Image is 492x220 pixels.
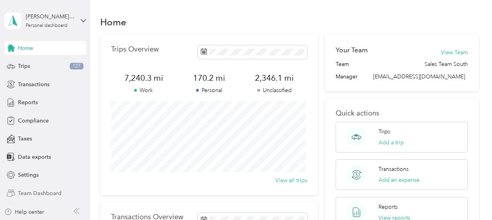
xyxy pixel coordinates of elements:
[242,73,307,83] span: 2,346.1 mi
[26,12,74,21] div: [PERSON_NAME] White
[379,165,409,173] p: Transactions
[26,23,67,28] div: Personal dashboard
[111,45,159,53] p: Trips Overview
[18,62,30,70] span: Trips
[373,73,465,80] span: [EMAIL_ADDRESS][DOMAIN_NAME]
[379,203,398,211] p: Reports
[336,73,357,81] span: Manager
[379,128,390,136] p: Trips
[336,109,467,117] p: Quick actions
[100,18,126,26] h1: Home
[176,86,242,94] p: Personal
[111,73,177,83] span: 7,240.3 mi
[70,63,83,70] span: 127
[379,138,404,147] button: Add a trip
[275,176,307,185] button: View all trips
[336,45,368,55] h2: Your Team
[18,44,33,52] span: Home
[18,171,39,179] span: Settings
[18,117,49,125] span: Compliance
[242,86,307,94] p: Unclassified
[18,189,62,197] span: Team Dashboard
[111,86,177,94] p: Work
[441,48,468,57] button: View Team
[425,60,468,68] span: Sales Team South
[176,73,242,83] span: 170.2 mi
[18,135,32,143] span: Taxes
[4,208,44,216] button: Help center
[18,98,38,106] span: Reports
[448,176,492,220] iframe: Everlance-gr Chat Button Frame
[379,176,419,184] button: Add an expense
[18,80,50,89] span: Transactions
[336,60,349,68] span: Team
[18,153,51,161] span: Data exports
